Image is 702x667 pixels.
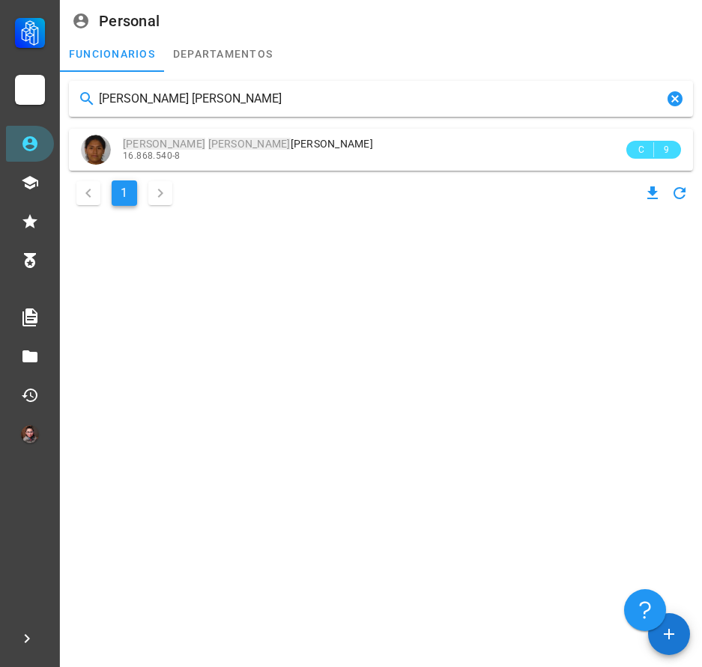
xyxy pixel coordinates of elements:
a: departamentos [164,36,282,72]
nav: Navegación de paginación [69,177,180,210]
mark: [PERSON_NAME] [208,138,291,150]
div: avatar [81,135,111,165]
a: funcionarios [60,36,164,72]
span: C [635,142,647,157]
div: Personal [99,13,160,29]
span: 9 [660,142,672,157]
button: Clear [666,90,684,108]
div: avatar [21,425,39,443]
input: Buscar funcionarios… [99,87,663,111]
span: [PERSON_NAME] [123,138,373,150]
button: Página actual, página 1 [112,180,137,206]
span: 16.868.540-8 [123,150,181,161]
mark: [PERSON_NAME] [123,138,205,150]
